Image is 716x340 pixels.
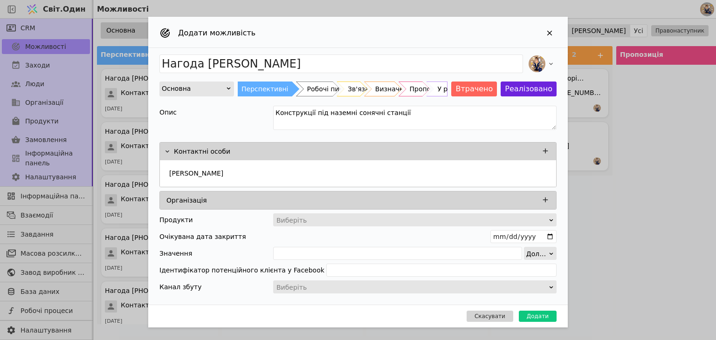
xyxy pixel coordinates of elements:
[174,148,230,155] font: Контактні особи
[159,250,192,257] font: Значення
[526,250,570,258] font: Долари США
[348,85,385,93] font: Зв'язалися
[527,313,549,320] font: Додати
[159,216,193,224] font: Продукти
[169,169,223,178] p: [PERSON_NAME]
[166,197,207,204] font: Організація
[159,109,177,116] font: Опис
[307,85,401,93] font: Робочі питання (не нагода)
[273,106,557,130] textarea: Конструкції під наземні сонячні станції
[241,85,289,93] font: Перспективні
[159,54,523,73] input: Ім'я
[529,55,545,72] img: МЧ
[455,84,493,93] font: Втрачено
[505,84,552,93] font: Реалізовано
[159,233,246,240] font: Очікувана дата закриття
[148,17,568,327] div: Додати можливість
[410,85,449,93] font: Пропозиція
[437,85,465,93] font: У роботі
[475,313,505,320] font: Скасувати
[276,284,307,291] font: Виберіть
[159,283,201,291] font: Канал збуту
[159,266,324,274] font: Ідентифікатор потенційного клієнта у Facebook
[162,85,191,92] font: Основна
[178,28,255,37] font: Додати можливість
[375,85,442,93] font: Визначено потребу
